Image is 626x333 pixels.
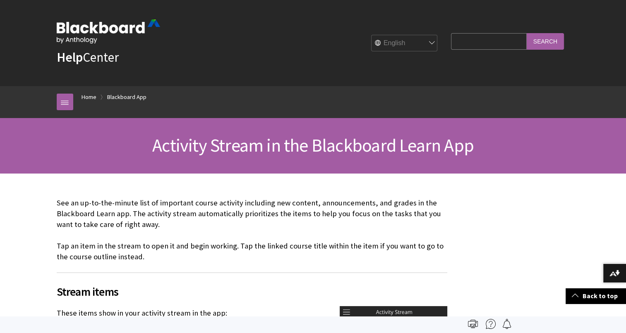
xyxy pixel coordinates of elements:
img: Print [468,319,478,329]
input: Search [527,33,564,49]
a: HelpCenter [57,49,119,65]
p: These items show in your activity stream in the app: [57,308,447,319]
p: See an up-to-the-minute list of important course activity including new content, announcements, a... [57,198,447,263]
img: More help [486,319,496,329]
img: Blackboard by Anthology [57,19,160,43]
strong: Help [57,49,83,65]
span: Stream items [57,283,447,300]
a: Back to top [566,288,626,304]
a: Blackboard App [107,92,146,102]
select: Site Language Selector [372,35,438,52]
span: Activity Stream in the Blackboard Learn App [152,134,474,157]
img: Follow this page [502,319,512,329]
a: Home [82,92,96,102]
